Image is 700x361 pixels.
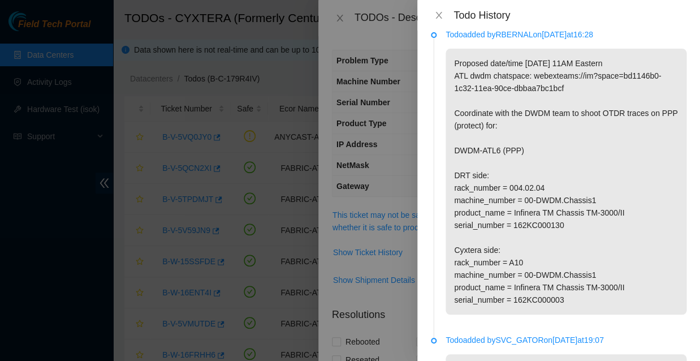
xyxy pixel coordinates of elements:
p: Todo added by RBERNAL on [DATE] at 16:28 [446,28,686,41]
button: Close [431,10,447,21]
div: Todo History [453,9,686,22]
p: Todo added by SVC_GATOR on [DATE] at 19:07 [446,334,686,346]
p: Proposed date/time [DATE] 11AM Eastern ATL dwdm chatspace: webexteams://im?space=bd1146b0-1c32-11... [446,49,686,315]
span: close [434,11,443,20]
